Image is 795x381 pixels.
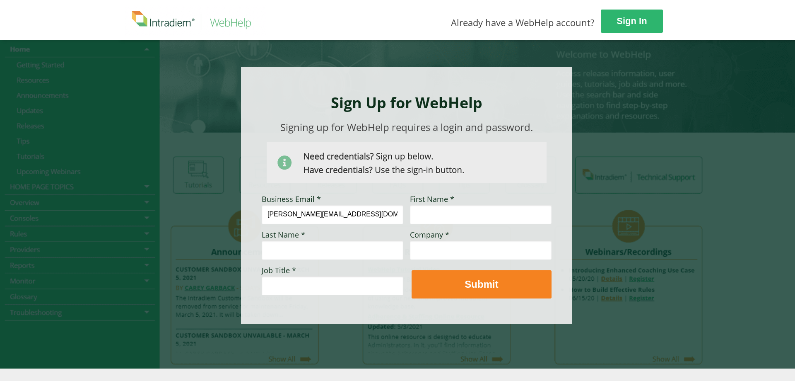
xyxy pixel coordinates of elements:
[601,10,663,33] a: Sign In
[412,270,552,298] button: Submit
[331,92,482,113] strong: Sign Up for WebHelp
[262,230,305,240] span: Last Name *
[465,279,498,290] strong: Submit
[262,194,321,204] span: Business Email *
[280,120,533,134] span: Signing up for WebHelp requires a login and password.
[262,265,296,275] span: Job Title *
[267,142,547,183] img: Need Credentials? Sign up below. Have Credentials? Use the sign-in button.
[617,16,647,26] strong: Sign In
[410,194,454,204] span: First Name *
[451,16,595,29] span: Already have a WebHelp account?
[410,230,449,240] span: Company *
